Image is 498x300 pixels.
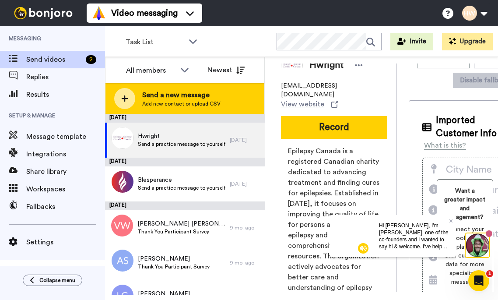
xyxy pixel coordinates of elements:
[444,225,486,286] span: Connect your tools to display your own customer data for more specialized messages
[138,141,225,148] span: Send a practice message to yourself
[230,180,260,187] div: [DATE]
[26,184,105,194] span: Workspaces
[138,132,225,141] span: Hwright
[26,131,105,142] span: Message template
[142,90,221,100] span: Send a new message
[26,72,105,82] span: Replies
[309,59,344,72] span: Hwright
[138,176,225,184] span: Blesperance
[11,7,76,19] img: bj-logo-header-white.svg
[424,140,466,151] div: What is this?
[86,55,96,64] div: 2
[230,137,260,144] div: [DATE]
[112,250,133,272] img: as.png
[105,158,265,166] div: [DATE]
[105,114,265,123] div: [DATE]
[111,215,133,236] img: vw.png
[138,289,210,298] span: [PERSON_NAME]
[28,28,39,39] img: mute-white.svg
[26,89,105,100] span: Results
[26,149,105,159] span: Integrations
[49,7,119,84] span: Hi [PERSON_NAME], I'm [PERSON_NAME], one of the co-founders and I wanted to say hi & welcome. I'v...
[105,201,265,210] div: [DATE]
[23,275,82,286] button: Collapse menu
[112,171,133,193] img: 5829e7ed-fffa-4f63-b49c-ca014a4399cb.jpg
[201,61,251,79] button: Newest
[26,54,82,65] span: Send videos
[142,100,221,107] span: Add new contact or upload CSV
[126,37,184,47] span: Task List
[92,6,106,20] img: vm-color.svg
[442,33,493,50] button: Upgrade
[390,33,433,50] button: Invite
[468,270,489,291] iframe: Intercom live chat
[281,99,324,109] span: View website
[137,219,225,228] span: [PERSON_NAME] [PERSON_NAME]
[1,2,25,25] img: 3183ab3e-59ed-45f6-af1c-10226f767056-1659068401.jpg
[26,166,105,177] span: Share library
[230,259,260,266] div: 9 mo. ago
[112,127,133,149] img: 586d42f2-a522-4047-babb-ad813313609a.png
[137,228,225,235] span: Thank You Participant Survey
[281,54,303,76] img: Image of Hwright
[111,7,178,19] span: Video messaging
[138,263,210,270] span: Thank You Participant Survey
[39,277,75,284] span: Collapse menu
[281,99,338,109] a: View website
[126,65,176,76] div: All members
[26,237,105,247] span: Settings
[138,184,225,191] span: Send a practice message to yourself
[281,116,387,139] button: Record
[486,270,493,277] span: 1
[281,81,387,99] span: [EMAIL_ADDRESS][DOMAIN_NAME]
[26,201,105,212] span: Fallbacks
[138,254,210,263] span: [PERSON_NAME]
[230,224,260,231] div: 9 mo. ago
[444,187,486,222] span: Want a greater impact and engagement?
